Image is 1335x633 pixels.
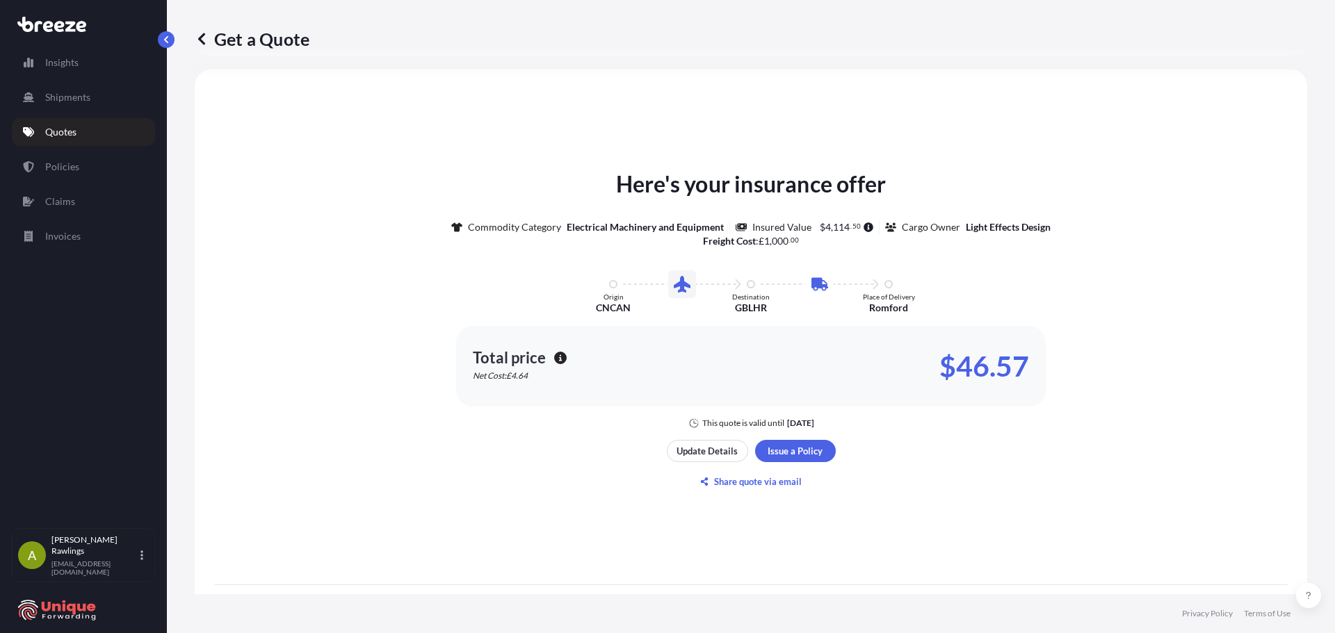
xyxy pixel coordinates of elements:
[791,238,799,242] span: 00
[770,236,772,246] span: ,
[850,224,852,229] span: .
[667,440,748,462] button: Update Details
[752,220,811,234] p: Insured Value
[702,418,784,429] p: This quote is valid until
[12,153,155,181] a: Policies
[1182,608,1233,619] a: Privacy Policy
[12,188,155,215] a: Claims
[468,220,561,234] p: Commodity Category
[45,160,79,174] p: Policies
[28,548,36,562] span: A
[616,167,886,201] p: Here's your insurance offer
[789,238,791,242] span: .
[667,470,836,493] button: Share quote via email
[768,444,823,458] p: Issue a Policy
[902,220,960,234] p: Cargo Owner
[966,220,1051,234] p: Light Effects Design
[473,351,546,365] p: Total price
[45,125,76,139] p: Quotes
[677,444,738,458] p: Update Details
[51,559,138,576] p: [EMAIL_ADDRESS][DOMAIN_NAME]
[12,83,155,111] a: Shipments
[703,234,800,248] p: :
[714,475,802,488] p: Share quote via email
[567,220,724,234] p: Electrical Machinery and Equipment
[45,195,75,208] p: Claims
[12,49,155,76] a: Insights
[759,236,764,246] span: £
[604,293,624,301] p: Origin
[17,599,97,621] img: organization-logo
[772,236,788,246] span: 000
[755,440,836,462] button: Issue a Policy
[831,222,833,232] span: ,
[703,235,756,247] b: Freight Cost
[852,224,861,229] span: 50
[787,418,814,429] p: [DATE]
[596,301,631,315] p: CNCAN
[45,56,79,69] p: Insights
[231,591,1271,624] div: Main Exclusions
[732,293,770,301] p: Destination
[12,222,155,250] a: Invoices
[45,90,90,104] p: Shipments
[45,229,81,243] p: Invoices
[939,355,1029,377] p: $46.57
[735,301,767,315] p: GBLHR
[51,534,138,557] p: [PERSON_NAME] Rawlings
[12,118,155,146] a: Quotes
[195,28,309,50] p: Get a Quote
[1244,608,1290,619] a: Terms of Use
[473,370,528,381] p: Net Cost: £4.64
[833,222,850,232] span: 114
[869,301,908,315] p: Romford
[764,236,770,246] span: 1
[825,222,831,232] span: 4
[863,293,915,301] p: Place of Delivery
[820,222,825,232] span: $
